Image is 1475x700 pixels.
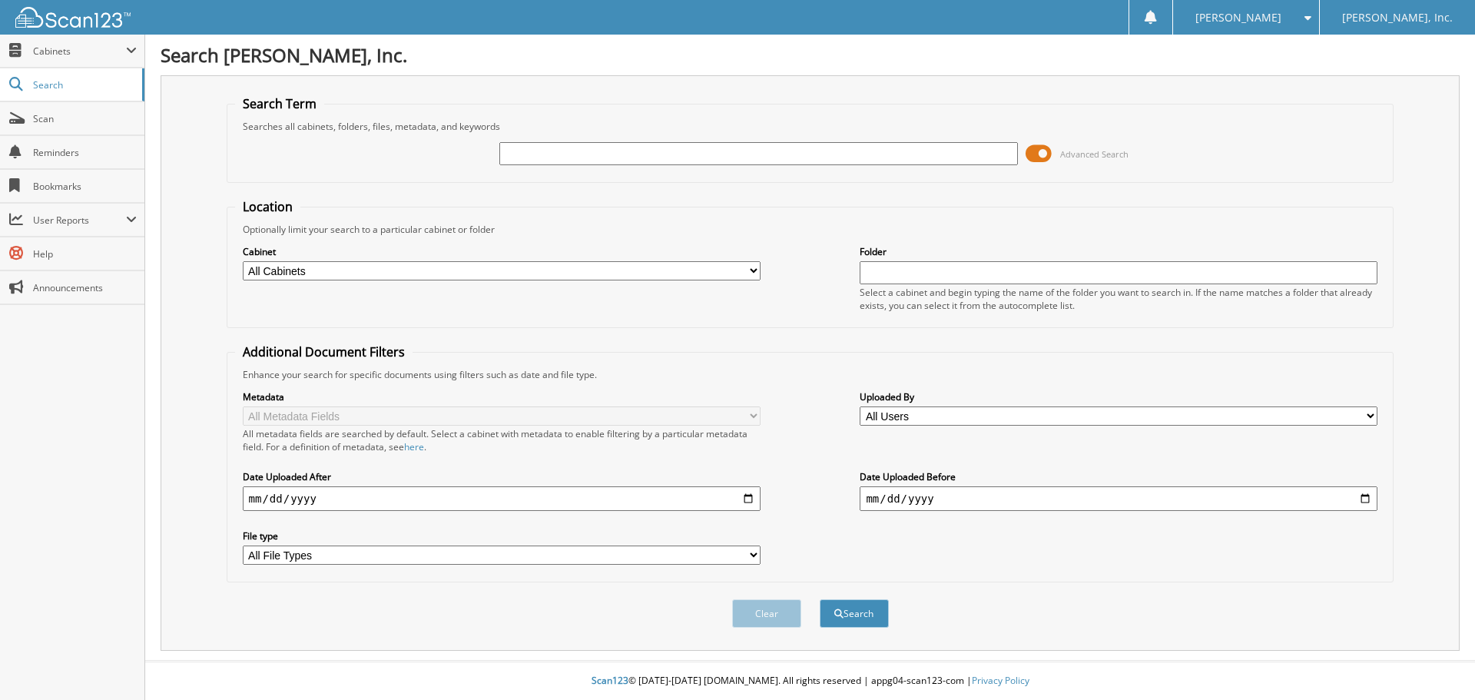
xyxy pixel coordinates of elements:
legend: Additional Document Filters [235,343,413,360]
legend: Search Term [235,95,324,112]
span: Scan [33,112,137,125]
label: Uploaded By [860,390,1377,403]
span: Help [33,247,137,260]
span: Scan123 [592,674,628,687]
span: Advanced Search [1060,148,1129,160]
legend: Location [235,198,300,215]
span: Bookmarks [33,180,137,193]
div: All metadata fields are searched by default. Select a cabinet with metadata to enable filtering b... [243,427,761,453]
label: Date Uploaded Before [860,470,1377,483]
img: scan123-logo-white.svg [15,7,131,28]
span: Cabinets [33,45,126,58]
input: end [860,486,1377,511]
div: Enhance your search for specific documents using filters such as date and file type. [235,368,1386,381]
span: Search [33,78,134,91]
span: [PERSON_NAME] [1195,13,1281,22]
a: Privacy Policy [972,674,1029,687]
button: Search [820,599,889,628]
span: [PERSON_NAME], Inc. [1342,13,1453,22]
a: here [404,440,424,453]
label: Cabinet [243,245,761,258]
div: © [DATE]-[DATE] [DOMAIN_NAME]. All rights reserved | appg04-scan123-com | [145,662,1475,700]
div: Searches all cabinets, folders, files, metadata, and keywords [235,120,1386,133]
div: Select a cabinet and begin typing the name of the folder you want to search in. If the name match... [860,286,1377,312]
label: Date Uploaded After [243,470,761,483]
label: Folder [860,245,1377,258]
button: Clear [732,599,801,628]
div: Optionally limit your search to a particular cabinet or folder [235,223,1386,236]
label: File type [243,529,761,542]
span: User Reports [33,214,126,227]
span: Announcements [33,281,137,294]
label: Metadata [243,390,761,403]
span: Reminders [33,146,137,159]
iframe: Chat Widget [1398,626,1475,700]
h1: Search [PERSON_NAME], Inc. [161,42,1460,68]
input: start [243,486,761,511]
